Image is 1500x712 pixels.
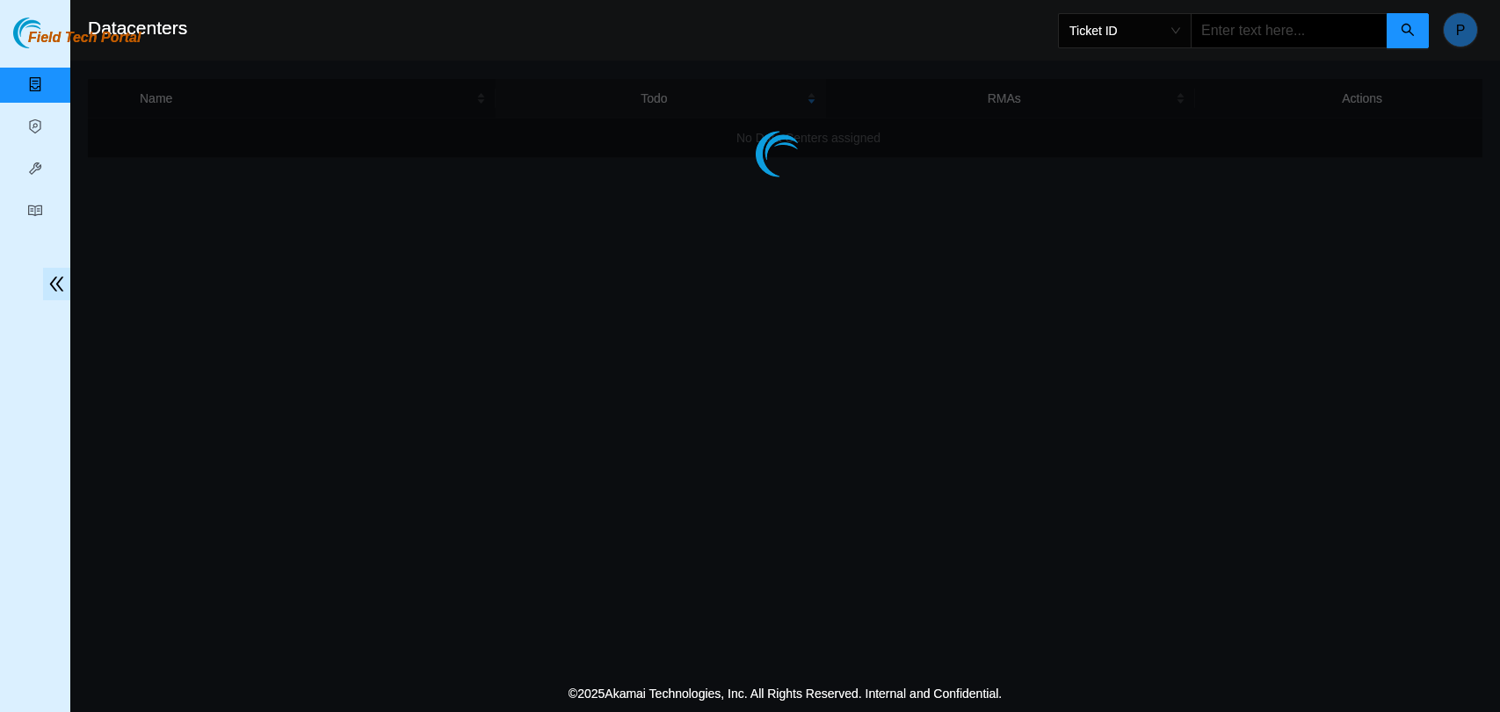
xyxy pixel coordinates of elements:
[1443,12,1478,47] button: P
[70,675,1500,712] footer: © 2025 Akamai Technologies, Inc. All Rights Reserved. Internal and Confidential.
[1401,23,1415,40] span: search
[1191,13,1388,48] input: Enter text here...
[1069,18,1180,44] span: Ticket ID
[43,268,70,300] span: double-left
[1387,13,1429,48] button: search
[28,30,141,47] span: Field Tech Portal
[1456,19,1466,41] span: P
[13,18,89,48] img: Akamai Technologies
[13,32,141,54] a: Akamai TechnologiesField Tech Portal
[28,196,42,231] span: read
